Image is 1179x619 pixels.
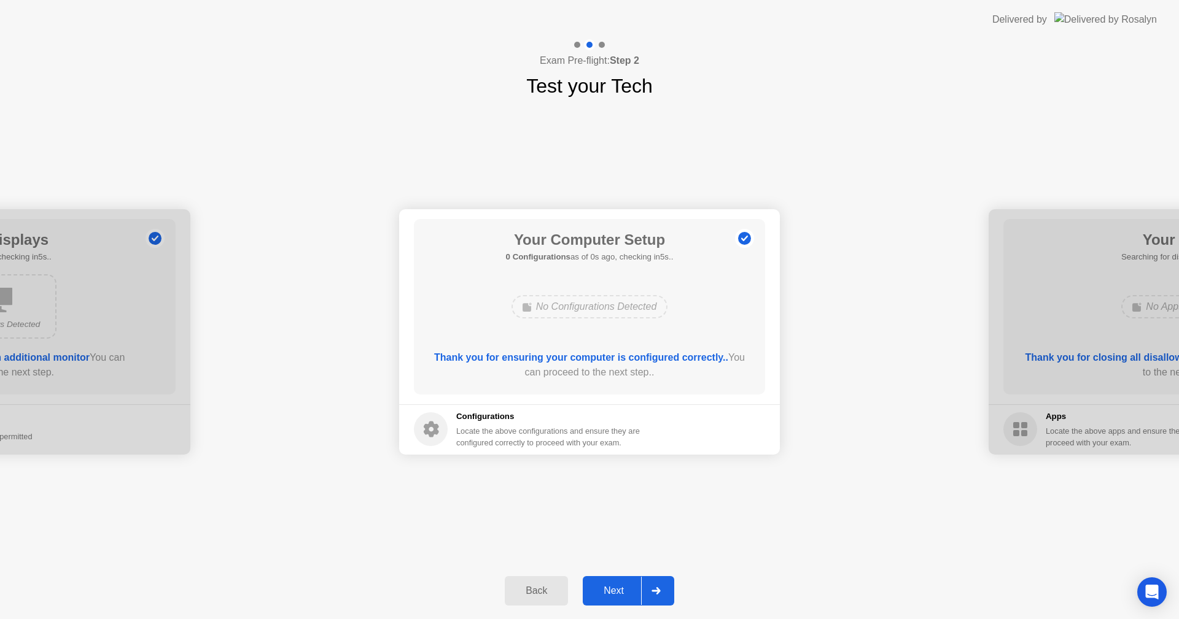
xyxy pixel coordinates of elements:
h5: Configurations [456,410,642,423]
div: Back [508,585,564,596]
div: No Configurations Detected [512,295,668,318]
b: 0 Configurations [506,252,570,261]
h5: as of 0s ago, checking in5s.. [506,251,674,263]
img: Delivered by Rosalyn [1054,12,1157,26]
div: Open Intercom Messenger [1137,577,1167,607]
h1: Test your Tech [526,71,653,101]
b: Step 2 [610,55,639,66]
div: Locate the above configurations and ensure they are configured correctly to proceed with your exam. [456,425,642,448]
div: Delivered by [992,12,1047,27]
h1: Your Computer Setup [506,229,674,251]
div: You can proceed to the next step.. [432,350,748,380]
h4: Exam Pre-flight: [540,53,639,68]
button: Back [505,576,568,606]
b: Thank you for ensuring your computer is configured correctly.. [434,352,728,363]
div: Next [586,585,641,596]
button: Next [583,576,674,606]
